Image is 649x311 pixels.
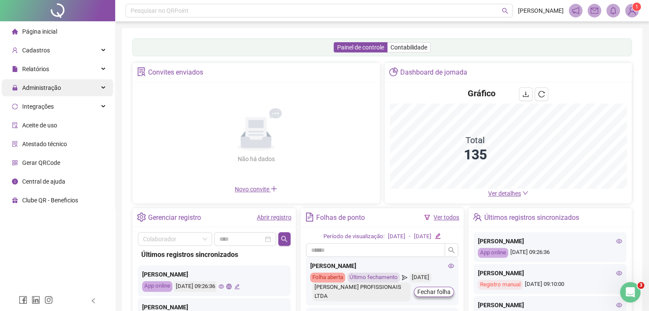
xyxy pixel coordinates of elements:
[616,270,622,276] span: eye
[626,4,638,17] img: 86286
[148,65,203,80] div: Convites enviados
[572,7,579,14] span: notification
[409,232,410,241] div: -
[434,214,459,221] a: Ver todos
[484,210,579,225] div: Últimos registros sincronizados
[478,280,523,290] div: Registro manual
[414,287,454,297] button: Fechar folha
[22,159,60,166] span: Gerar QRCode
[137,213,146,222] span: setting
[12,179,18,184] span: info-circle
[478,236,622,246] div: [PERSON_NAME]
[616,302,622,308] span: eye
[175,281,216,292] div: [DATE] 09:26:36
[389,67,398,76] span: pie-chart
[12,122,18,128] span: audit
[217,154,295,164] div: Não há dados
[12,29,18,35] span: home
[12,85,18,91] span: lock
[473,213,482,222] span: team
[478,248,508,258] div: App online
[637,282,644,289] span: 3
[347,273,400,282] div: Último fechamento
[310,261,454,271] div: [PERSON_NAME]
[234,284,240,289] span: edit
[417,287,451,297] span: Fechar folha
[257,214,291,221] a: Abrir registro
[502,8,508,14] span: search
[478,280,622,290] div: [DATE] 09:10:00
[424,214,430,220] span: filter
[323,232,384,241] div: Período de visualização:
[522,190,528,196] span: down
[478,248,622,258] div: [DATE] 09:26:36
[90,298,96,304] span: left
[22,122,57,129] span: Aceite de uso
[22,28,57,35] span: Página inicial
[281,236,288,242] span: search
[22,178,65,185] span: Central de ajuda
[226,284,232,289] span: global
[591,7,598,14] span: mail
[22,84,61,91] span: Administração
[32,296,40,304] span: linkedin
[235,186,277,193] span: Novo convite
[410,273,431,282] div: [DATE]
[12,141,18,147] span: solution
[448,247,455,253] span: search
[635,4,638,10] span: 1
[12,66,18,72] span: file
[137,67,146,76] span: solution
[337,44,384,51] span: Painel de controle
[22,103,54,110] span: Integrações
[402,273,407,282] span: send
[22,197,78,204] span: Clube QR - Beneficios
[488,190,528,197] a: Ver detalhes down
[142,270,286,279] div: [PERSON_NAME]
[12,197,18,203] span: gift
[12,104,18,109] span: sync
[478,300,622,310] div: [PERSON_NAME]
[538,91,545,98] span: reload
[390,44,427,51] span: Contabilidade
[312,282,411,301] div: [PERSON_NAME] PROFISSIONAIS LTDA
[22,47,50,54] span: Cadastros
[141,249,287,260] div: Últimos registros sincronizados
[435,233,440,239] span: edit
[148,210,201,225] div: Gerenciar registro
[609,7,617,14] span: bell
[388,232,405,241] div: [DATE]
[142,281,172,292] div: App online
[22,66,49,72] span: Relatórios
[12,47,18,53] span: user-add
[316,210,365,225] div: Folhas de ponto
[616,238,622,244] span: eye
[448,263,454,269] span: eye
[522,91,529,98] span: download
[19,296,27,304] span: facebook
[12,160,18,166] span: qrcode
[478,268,622,278] div: [PERSON_NAME]
[468,87,495,99] h4: Gráfico
[22,141,67,147] span: Atestado técnico
[218,284,224,289] span: eye
[518,6,564,15] span: [PERSON_NAME]
[44,296,53,304] span: instagram
[400,65,467,80] div: Dashboard de jornada
[632,3,641,11] sup: Atualize o seu contato no menu Meus Dados
[620,282,640,302] iframe: Intercom live chat
[414,232,431,241] div: [DATE]
[488,190,521,197] span: Ver detalhes
[305,213,314,222] span: file-text
[310,273,345,282] div: Folha aberta
[271,185,277,192] span: plus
